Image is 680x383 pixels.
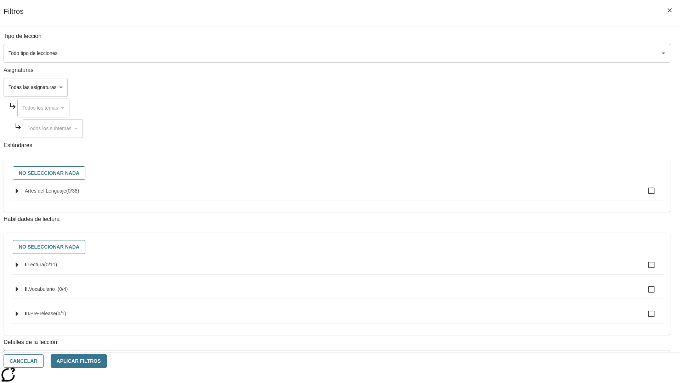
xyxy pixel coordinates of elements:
p: Tipo de leccion [4,32,670,40]
div: Seleccione una Asignatura [17,99,69,117]
span: 0 estándares seleccionados/4 estándares en grupo [58,286,68,292]
span: Pre-release [30,311,56,316]
ul: Seleccione estándares [11,182,664,206]
span: 0 estándares seleccionados/11 estándares en grupo [44,262,57,267]
p: Estándares [4,141,670,150]
span: Lectura [28,262,44,267]
span: 0 estándares seleccionados/38 estándares en grupo [66,188,79,194]
p: Asignaturas [4,66,670,74]
span: 0 estándares seleccionados/1 estándares en grupo [56,311,66,316]
p: Habilidades de lectura [4,215,670,223]
button: No seleccionar nada [13,240,85,254]
span: I. [25,262,28,267]
div: Seleccione un tipo de lección [4,44,670,63]
button: Aplicar Filtros [51,354,107,368]
div: Seleccione habilidades [9,238,664,256]
div: Seleccione una Asignatura [4,78,68,97]
span: III. [25,311,30,316]
p: Detalles de la lección [4,338,670,346]
div: Seleccione estándares [9,165,664,182]
span: II. [25,286,29,292]
h1: Filtros [4,7,24,27]
span: Artes del Lenguaje [25,188,66,194]
ul: Seleccione habilidades [11,256,664,329]
div: Seleccione una Asignatura [23,119,83,138]
button: No seleccionar nada [13,166,85,180]
button: Cancelar [4,354,44,368]
span: Vocabulario . [29,286,58,292]
div: La Actividad cubre los factores a considerar para el ajuste automático del lexile [4,350,670,366]
button: Cerrar los filtros del Menú lateral [662,3,677,18]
